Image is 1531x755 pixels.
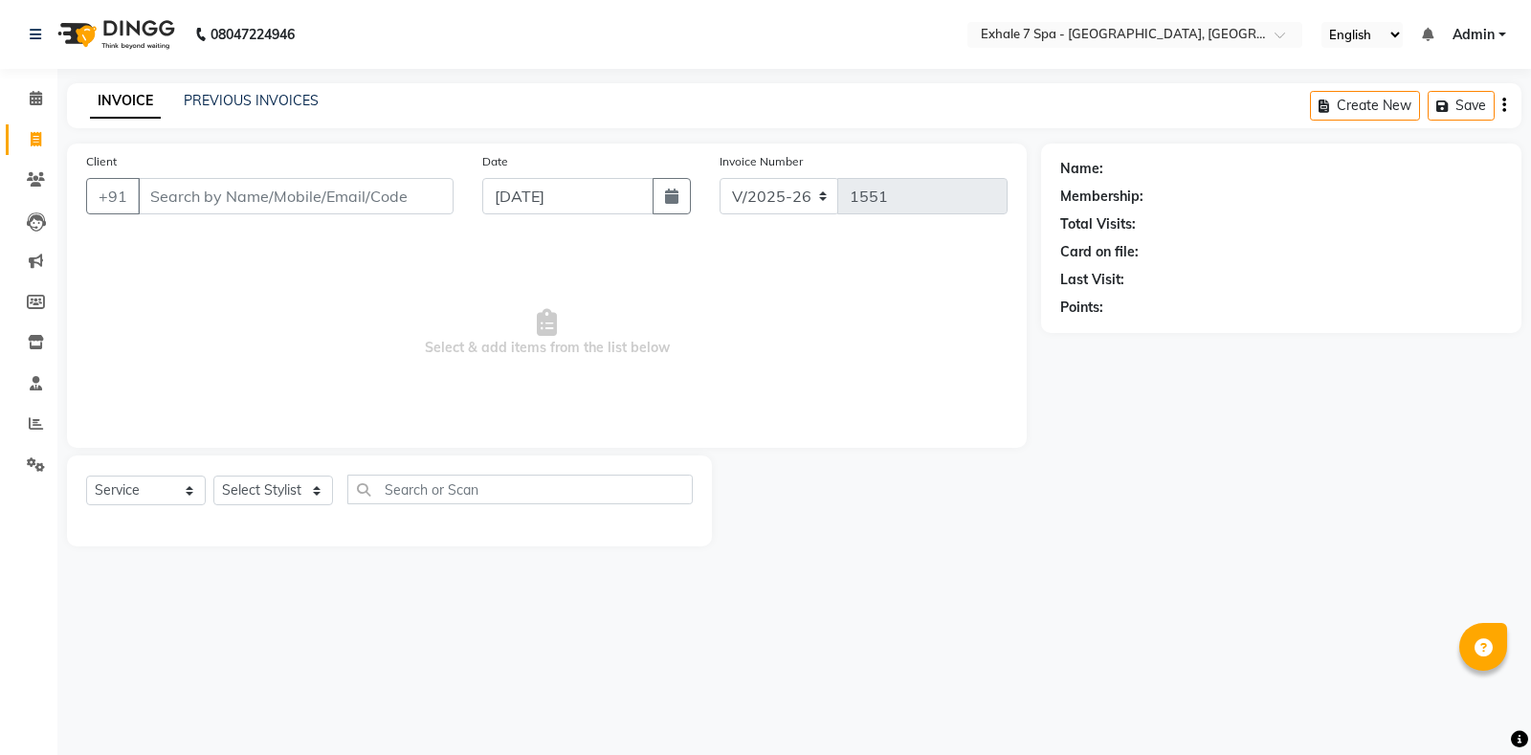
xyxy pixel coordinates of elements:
[184,92,319,109] a: PREVIOUS INVOICES
[138,178,454,214] input: Search by Name/Mobile/Email/Code
[1310,91,1420,121] button: Create New
[347,475,693,504] input: Search or Scan
[1060,187,1143,207] div: Membership:
[1453,25,1495,45] span: Admin
[482,153,508,170] label: Date
[1060,242,1139,262] div: Card on file:
[1060,298,1103,318] div: Points:
[1428,91,1495,121] button: Save
[1060,214,1136,234] div: Total Visits:
[86,178,140,214] button: +91
[720,153,803,170] label: Invoice Number
[86,237,1008,429] span: Select & add items from the list below
[1060,159,1103,179] div: Name:
[86,153,117,170] label: Client
[211,8,295,61] b: 08047224946
[1060,270,1124,290] div: Last Visit:
[90,84,161,119] a: INVOICE
[49,8,180,61] img: logo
